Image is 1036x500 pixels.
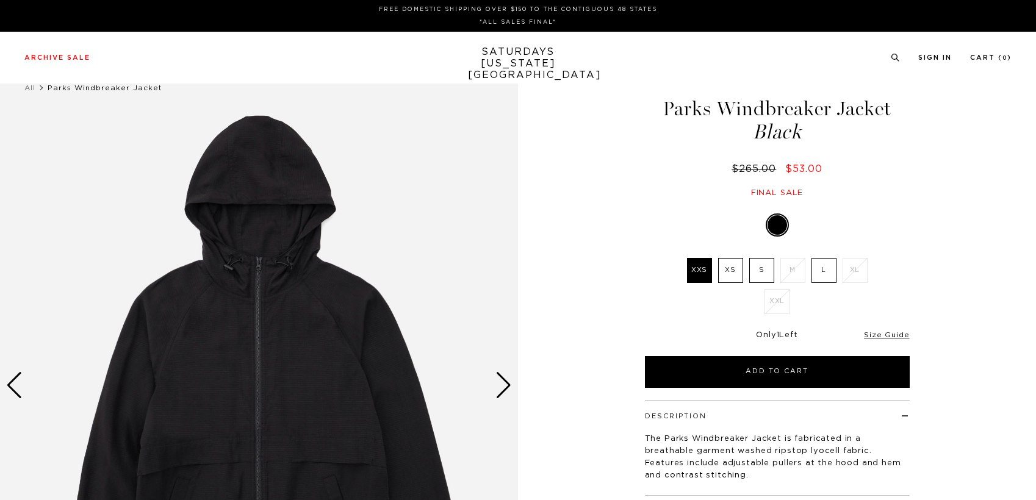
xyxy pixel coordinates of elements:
[643,122,912,142] span: Black
[643,188,912,198] div: Final sale
[768,215,787,235] label: Black
[718,258,743,283] label: XS
[645,413,707,420] button: Description
[643,99,912,142] h1: Parks Windbreaker Jacket
[864,331,909,338] a: Size Guide
[687,258,712,283] label: XXS
[48,84,162,91] span: Parks Windbreaker Jacket
[785,164,822,174] span: $53.00
[645,356,910,388] button: Add to Cart
[24,84,35,91] a: All
[468,46,569,81] a: SATURDAYS[US_STATE][GEOGRAPHIC_DATA]
[732,164,781,174] del: $265.00
[1002,55,1007,61] small: 0
[918,54,952,61] a: Sign In
[645,330,910,341] div: Only Left
[6,372,23,399] div: Previous slide
[970,54,1012,61] a: Cart (0)
[777,331,780,339] span: 1
[495,372,512,399] div: Next slide
[811,258,836,283] label: L
[29,5,1007,14] p: FREE DOMESTIC SHIPPING OVER $150 TO THE CONTIGUOUS 48 STATES
[24,54,90,61] a: Archive Sale
[645,433,910,482] p: The Parks Windbreaker Jacket is fabricated in a breathable garment washed ripstop lyocell fabric....
[749,258,774,283] label: S
[29,18,1007,27] p: *ALL SALES FINAL*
